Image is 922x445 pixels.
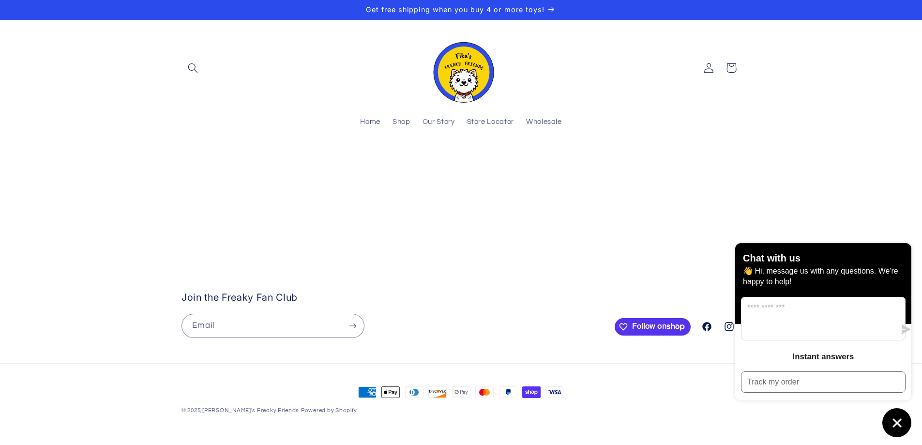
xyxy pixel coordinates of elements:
a: Our Story [416,112,461,133]
a: Wholesale [520,112,568,133]
span: Get free shipping when you buy 4 or more toys! [366,5,544,14]
small: © 2025, [181,408,299,413]
span: Home [360,118,380,127]
span: Our Story [423,118,455,127]
img: Fika's Freaky Friends [427,33,495,103]
a: Store Locator [461,112,520,133]
a: Home [354,112,387,133]
button: Subscribe [342,314,364,338]
a: Fika's Freaky Friends [423,30,499,107]
span: Shop [393,118,410,127]
h2: Join the Freaky Fan Club [181,292,610,304]
a: Shop [386,112,416,133]
span: Wholesale [526,118,562,127]
a: [PERSON_NAME]'s Freaky Friends [202,408,299,413]
summary: Search [181,57,204,79]
a: Powered by Shopify [301,408,357,413]
span: Store Locator [467,118,514,127]
inbox-online-store-chat: Shopify online store chat [732,243,914,437]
